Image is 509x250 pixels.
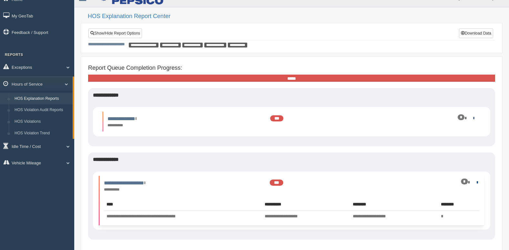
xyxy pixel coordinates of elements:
h4: Report Queue Completion Progress: [88,65,495,71]
a: HOS Violation Trend [12,128,73,139]
h2: HOS Explanation Report Center [88,13,503,20]
a: HOS Violation Audit Reports [12,104,73,116]
button: Download Data [459,28,493,38]
li: Expand [103,112,481,131]
a: HOS Violations [12,116,73,128]
a: Show/Hide Report Options [88,28,142,38]
li: Expand [99,176,484,225]
a: HOS Explanation Reports [12,93,73,105]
